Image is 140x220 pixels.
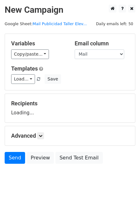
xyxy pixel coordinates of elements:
a: Mail Publicidad Taller Elev... [33,21,87,26]
h2: New Campaign [5,5,135,15]
h5: Email column [75,40,129,47]
button: Save [45,74,61,84]
div: Loading... [11,100,129,116]
h5: Recipients [11,100,129,107]
a: Preview [27,152,54,164]
a: Templates [11,65,38,72]
a: Send Test Email [55,152,103,164]
h5: Advanced [11,132,129,139]
a: Copy/paste... [11,49,49,59]
a: Load... [11,74,35,84]
span: Daily emails left: 50 [94,21,135,27]
a: Daily emails left: 50 [94,21,135,26]
small: Google Sheet: [5,21,87,26]
h5: Variables [11,40,65,47]
a: Send [5,152,25,164]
